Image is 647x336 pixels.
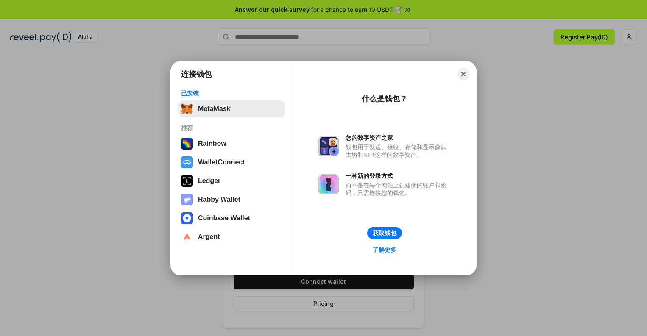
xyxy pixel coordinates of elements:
img: svg+xml,%3Csvg%20width%3D%22120%22%20height%3D%22120%22%20viewBox%3D%220%200%20120%20120%22%20fil... [181,138,193,150]
h1: 连接钱包 [181,69,212,79]
img: svg+xml,%3Csvg%20fill%3D%22none%22%20height%3D%2233%22%20viewBox%3D%220%200%2035%2033%22%20width%... [181,103,193,115]
button: Close [457,68,469,80]
button: MetaMask [178,100,285,117]
img: svg+xml,%3Csvg%20width%3D%2228%22%20height%3D%2228%22%20viewBox%3D%220%200%2028%2028%22%20fill%3D... [181,212,193,224]
button: 获取钱包 [367,227,402,239]
div: 您的数字资产之家 [346,134,451,142]
button: WalletConnect [178,154,285,171]
button: Coinbase Wallet [178,210,285,227]
div: WalletConnect [198,158,245,166]
button: Ledger [178,172,285,189]
div: Rabby Wallet [198,196,240,203]
div: 什么是钱包？ [362,94,407,104]
img: svg+xml,%3Csvg%20xmlns%3D%22http%3A%2F%2Fwww.w3.org%2F2000%2Fsvg%22%20fill%3D%22none%22%20viewBox... [318,174,339,194]
div: 一种新的登录方式 [346,172,451,180]
button: Rainbow [178,135,285,152]
img: svg+xml,%3Csvg%20xmlns%3D%22http%3A%2F%2Fwww.w3.org%2F2000%2Fsvg%22%20fill%3D%22none%22%20viewBox... [318,136,339,156]
div: Coinbase Wallet [198,214,250,222]
div: Argent [198,233,220,241]
div: 获取钱包 [373,229,396,237]
div: MetaMask [198,105,230,113]
img: svg+xml,%3Csvg%20xmlns%3D%22http%3A%2F%2Fwww.w3.org%2F2000%2Fsvg%22%20width%3D%2228%22%20height%3... [181,175,193,187]
div: 钱包用于发送、接收、存储和显示像以太坊和NFT这样的数字资产。 [346,143,451,158]
button: Rabby Wallet [178,191,285,208]
img: svg+xml,%3Csvg%20xmlns%3D%22http%3A%2F%2Fwww.w3.org%2F2000%2Fsvg%22%20fill%3D%22none%22%20viewBox... [181,194,193,205]
img: svg+xml,%3Csvg%20width%3D%2228%22%20height%3D%2228%22%20viewBox%3D%220%200%2028%2028%22%20fill%3D... [181,156,193,168]
a: 了解更多 [368,244,402,255]
div: 了解更多 [373,246,396,253]
img: svg+xml,%3Csvg%20width%3D%2228%22%20height%3D%2228%22%20viewBox%3D%220%200%2028%2028%22%20fill%3D... [181,231,193,243]
div: 已安装 [181,89,282,97]
div: 推荐 [181,124,282,132]
div: Ledger [198,177,220,185]
button: Argent [178,228,285,245]
div: 而不是在每个网站上创建新的账户和密码，只需连接您的钱包。 [346,181,451,197]
div: Rainbow [198,140,226,147]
